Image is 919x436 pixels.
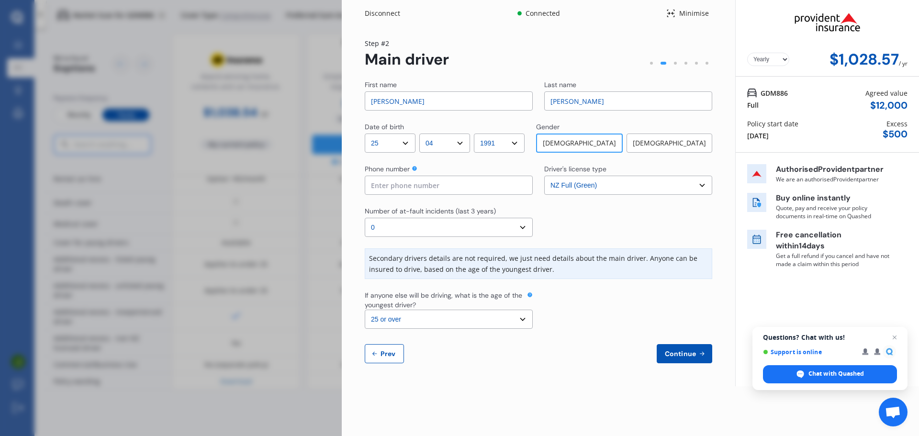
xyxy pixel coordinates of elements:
[870,100,908,111] div: $ 12,000
[776,252,891,268] p: Get a full refund if you cancel and have not made a claim within this period
[747,131,769,141] div: [DATE]
[899,51,908,68] div: / yr
[776,164,891,175] p: Authorised Provident partner
[808,369,864,378] span: Chat with Quashed
[365,9,411,18] div: Disconnect
[879,398,908,426] div: Open chat
[536,122,560,132] div: Gender
[763,348,855,356] span: Support is online
[365,344,404,363] button: Prev
[663,350,698,358] span: Continue
[747,100,759,110] div: Full
[365,122,404,132] div: Date of birth
[675,9,712,18] div: Minimise
[779,4,876,40] img: Provident.png
[544,91,712,111] input: Enter last name
[365,51,449,68] div: Main driver
[747,164,766,183] img: insurer icon
[365,164,410,174] div: Phone number
[365,248,712,279] div: Secondary drivers details are not required, we just need details about the main driver. Anyone ca...
[365,38,449,48] div: Step # 2
[365,80,397,89] div: First name
[747,193,766,212] img: buy online icon
[763,334,897,341] span: Questions? Chat with us!
[865,88,908,98] div: Agreed value
[889,332,900,343] span: Close chat
[747,230,766,249] img: free cancel icon
[379,350,398,358] span: Prev
[536,134,623,153] div: [DEMOGRAPHIC_DATA]
[883,129,908,140] div: $ 500
[657,344,712,363] button: Continue
[365,91,533,111] input: Enter first name
[761,88,788,98] span: GDM886
[365,291,525,310] div: If anyone else will be driving, what is the age of the youngest driver?
[365,176,533,195] input: Enter phone number
[544,80,576,89] div: Last name
[776,204,891,220] p: Quote, pay and receive your policy documents in real-time on Quashed
[763,365,897,383] div: Chat with Quashed
[747,119,798,129] div: Policy start date
[544,164,606,174] div: Driver's license type
[776,175,891,183] p: We are an authorised Provident partner
[365,206,496,216] div: Number of at-fault incidents (last 3 years)
[886,119,908,129] div: Excess
[524,9,561,18] div: Connected
[776,193,891,204] p: Buy online instantly
[627,134,712,153] div: [DEMOGRAPHIC_DATA]
[829,51,899,68] div: $1,028.57
[776,230,891,252] p: Free cancellation within 14 days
